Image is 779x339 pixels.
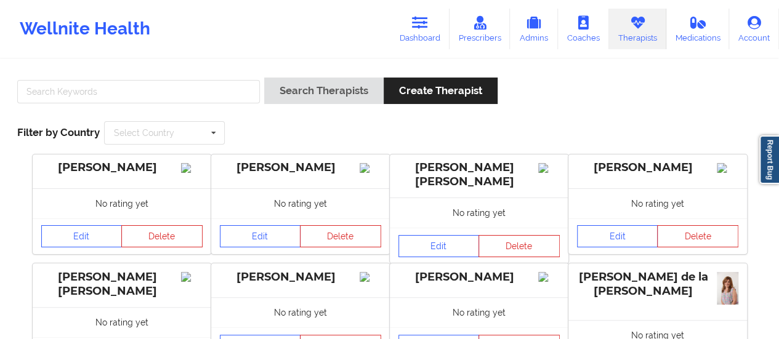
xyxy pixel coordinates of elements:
div: [PERSON_NAME] [220,161,381,175]
div: [PERSON_NAME] [PERSON_NAME] [398,161,560,189]
div: Select Country [114,129,174,137]
a: Account [729,9,779,49]
div: No rating yet [390,197,568,228]
img: d62e06d9-1a15-4a44-9133-e42d30dc227d_106A9597.JPG [717,272,738,305]
a: Therapists [609,9,666,49]
a: Edit [220,225,301,247]
img: Image%2Fplaceholer-image.png [717,163,738,173]
div: [PERSON_NAME] [577,161,738,175]
input: Search Keywords [17,80,260,103]
div: No rating yet [33,188,211,218]
div: No rating yet [390,297,568,327]
a: Prescribers [450,9,511,49]
img: Image%2Fplaceholer-image.png [181,163,203,173]
div: [PERSON_NAME] [220,270,381,284]
img: Image%2Fplaceholer-image.png [538,272,560,282]
button: Search Therapists [264,78,384,104]
a: Edit [41,225,123,247]
a: Edit [577,225,658,247]
a: Medications [666,9,730,49]
a: Report Bug [759,135,779,184]
button: Delete [300,225,381,247]
div: No rating yet [211,297,390,327]
img: Image%2Fplaceholer-image.png [181,272,203,282]
a: Coaches [558,9,609,49]
a: Admins [510,9,558,49]
span: Filter by Country [17,126,100,138]
button: Delete [121,225,203,247]
div: [PERSON_NAME] [PERSON_NAME] [41,270,203,298]
div: [PERSON_NAME] [398,270,560,284]
img: Image%2Fplaceholer-image.png [538,163,560,173]
div: [PERSON_NAME] de la [PERSON_NAME] [577,270,738,298]
div: No rating yet [568,188,747,218]
button: Delete [657,225,738,247]
div: No rating yet [211,188,390,218]
img: Image%2Fplaceholer-image.png [360,272,381,282]
button: Create Therapist [384,78,498,104]
button: Delete [478,235,560,257]
img: Image%2Fplaceholer-image.png [360,163,381,173]
div: No rating yet [33,307,211,337]
div: [PERSON_NAME] [41,161,203,175]
a: Edit [398,235,480,257]
a: Dashboard [390,9,450,49]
